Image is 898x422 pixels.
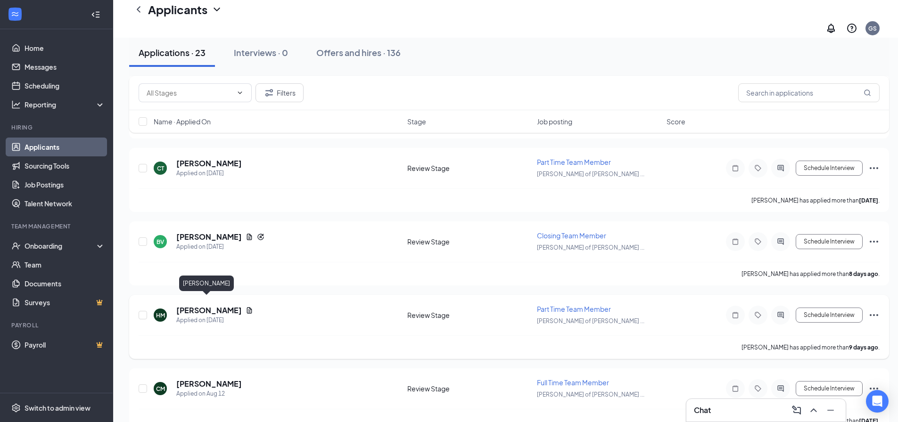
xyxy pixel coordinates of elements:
button: ComposeMessage [789,403,804,418]
svg: ChevronDown [211,4,222,15]
button: Schedule Interview [796,381,863,396]
svg: Reapply [257,233,264,241]
svg: ActiveChat [775,311,786,319]
div: Offers and hires · 136 [316,47,401,58]
p: [PERSON_NAME] has applied more than . [741,343,880,351]
div: [PERSON_NAME] [179,276,234,291]
svg: Tag [752,385,764,392]
span: Part Time Team Member [537,158,611,166]
div: Team Management [11,222,103,230]
div: CT [157,164,164,172]
p: [PERSON_NAME] has applied more than . [741,270,880,278]
span: [PERSON_NAME] of [PERSON_NAME] ... [537,244,644,251]
div: Applied on Aug 12 [176,389,242,398]
a: Sourcing Tools [25,156,105,175]
svg: Ellipses [868,309,880,321]
a: Applicants [25,138,105,156]
svg: Document [246,233,253,241]
svg: Tag [752,238,764,245]
a: Job Postings [25,175,105,194]
button: Schedule Interview [796,234,863,249]
button: ChevronUp [806,403,821,418]
a: Documents [25,274,105,293]
svg: Analysis [11,100,21,109]
span: Full Time Team Member [537,378,609,387]
svg: Collapse [91,10,100,19]
svg: MagnifyingGlass [864,89,871,97]
div: Applied on [DATE] [176,169,242,178]
div: Switch to admin view [25,403,91,413]
p: [PERSON_NAME] has applied more than . [751,196,880,204]
span: Closing Team Member [537,231,606,240]
div: Review Stage [407,384,531,393]
div: Review Stage [407,237,531,246]
svg: Ellipses [868,383,880,394]
button: Schedule Interview [796,161,863,176]
svg: WorkstreamLogo [10,9,20,19]
svg: Filter [264,87,275,98]
h5: [PERSON_NAME] [176,232,242,242]
input: All Stages [147,88,232,98]
div: Onboarding [25,241,97,251]
a: SurveysCrown [25,293,105,312]
button: Schedule Interview [796,308,863,323]
div: HM [156,311,165,319]
svg: ActiveChat [775,385,786,392]
button: Minimize [823,403,838,418]
span: [PERSON_NAME] of [PERSON_NAME] ... [537,317,644,325]
div: Applications · 23 [139,47,206,58]
div: GS [868,24,877,32]
svg: Note [730,164,741,172]
a: Home [25,39,105,57]
a: Talent Network [25,194,105,213]
div: Interviews · 0 [234,47,288,58]
svg: ChevronLeft [133,4,144,15]
div: Applied on [DATE] [176,242,264,252]
svg: QuestionInfo [846,23,857,34]
svg: Note [730,385,741,392]
span: Stage [407,117,426,126]
div: Open Intercom Messenger [866,390,889,413]
h5: [PERSON_NAME] [176,158,242,169]
span: [PERSON_NAME] of [PERSON_NAME] ... [537,391,644,398]
svg: ActiveChat [775,238,786,245]
h3: Chat [694,405,711,415]
svg: UserCheck [11,241,21,251]
div: Payroll [11,321,103,329]
div: Reporting [25,100,106,109]
svg: Note [730,238,741,245]
svg: ChevronUp [808,405,819,416]
a: Team [25,255,105,274]
svg: Note [730,311,741,319]
h5: [PERSON_NAME] [176,305,242,316]
svg: Ellipses [868,162,880,174]
svg: Tag [752,311,764,319]
h5: [PERSON_NAME] [176,379,242,389]
svg: Minimize [825,405,836,416]
svg: ComposeMessage [791,405,802,416]
div: Review Stage [407,310,531,320]
input: Search in applications [738,83,880,102]
span: [PERSON_NAME] of [PERSON_NAME] ... [537,170,644,178]
svg: ChevronDown [236,89,244,97]
h1: Applicants [148,1,207,17]
a: Messages [25,57,105,76]
div: Applied on [DATE] [176,316,253,325]
span: Score [667,117,685,126]
svg: ActiveChat [775,164,786,172]
svg: Notifications [825,23,837,34]
div: Hiring [11,123,103,131]
b: 8 days ago [849,270,878,277]
div: Review Stage [407,163,531,173]
svg: Document [246,307,253,314]
div: BV [157,238,164,246]
svg: Ellipses [868,236,880,247]
button: Filter Filters [255,83,304,102]
span: Name · Applied On [154,117,211,126]
a: Scheduling [25,76,105,95]
b: 9 days ago [849,344,878,351]
a: PayrollCrown [25,335,105,354]
svg: Settings [11,403,21,413]
b: [DATE] [859,197,878,204]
